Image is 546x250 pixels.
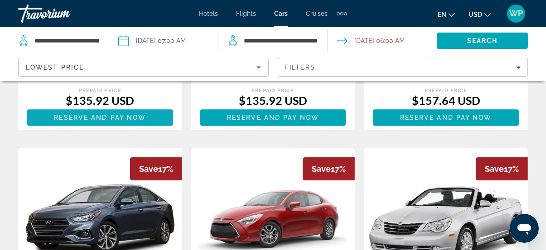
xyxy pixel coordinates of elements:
div: Prepaid Price [373,88,519,94]
button: Reserve and pay now [200,109,346,126]
div: 17% [476,157,528,180]
button: Open drop-off date and time picker [337,27,405,54]
span: WP [509,9,523,18]
span: Search [467,37,498,44]
span: Save [139,164,158,174]
button: User Menu [504,4,528,23]
span: USD [469,11,482,18]
a: Flights [236,10,256,17]
span: Lowest Price [26,64,84,71]
button: Extra navigation items [337,6,347,21]
div: Prepaid Price [27,88,173,94]
button: Reserve and pay now [373,109,519,126]
div: 17% [130,157,182,180]
span: Reserve and pay now [54,114,146,121]
span: Save [312,164,331,174]
div: Prepaid Price [200,88,346,94]
input: Search dropoff location [243,34,318,47]
a: Cars [274,10,288,17]
button: Filters [278,58,528,77]
div: $135.92 USD [200,94,346,107]
button: Change currency [469,8,491,21]
a: Cruises [306,10,328,17]
span: Reserve and pay now [227,114,319,121]
div: $135.92 USD [27,94,173,107]
div: 17% [303,157,355,180]
mat-select: Sort by [26,62,261,73]
div: $157.64 USD [373,94,519,107]
button: Change language [438,8,455,21]
span: Reserve and pay now [400,114,492,121]
span: Filters [285,64,316,71]
span: Save [485,164,504,174]
iframe: Button to launch messaging window [510,214,539,243]
span: en [438,11,446,18]
a: Hotels [199,10,218,17]
button: Search [437,33,528,49]
a: Travorium [18,2,109,25]
button: Reserve and pay now [27,109,173,126]
input: Search pickup location [34,34,100,47]
button: Pickup date: Feb 22, 2026 07:00 AM [118,27,186,54]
